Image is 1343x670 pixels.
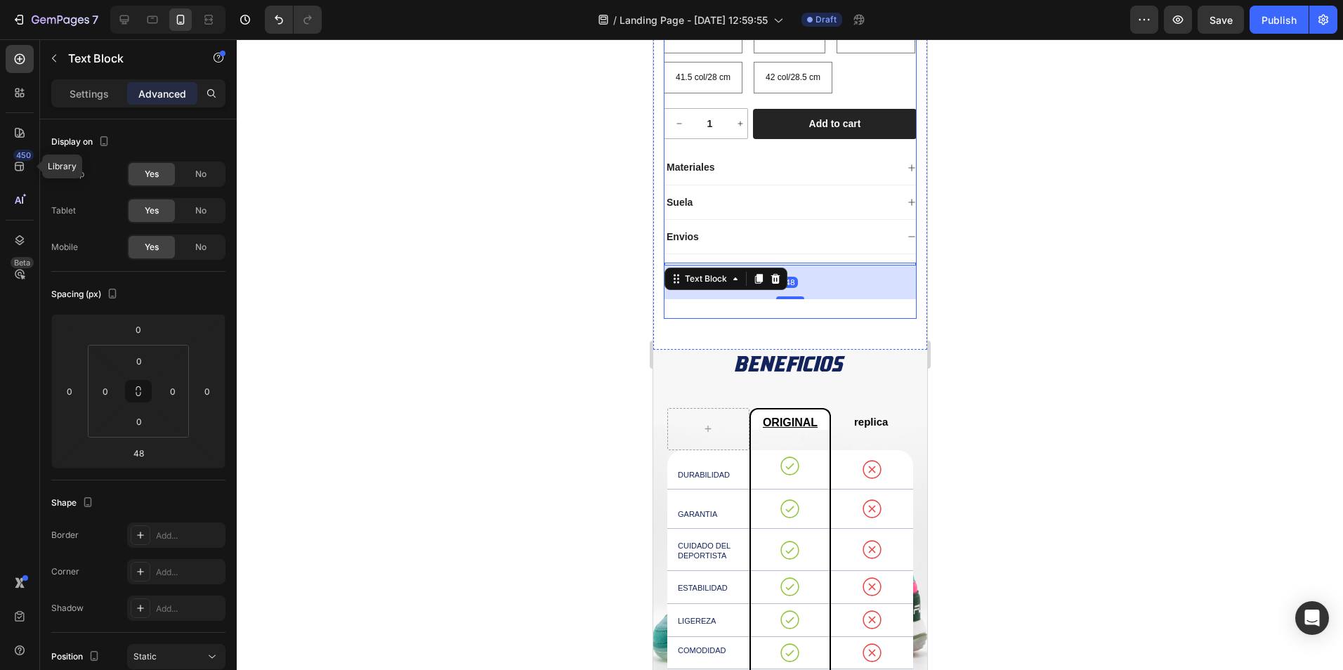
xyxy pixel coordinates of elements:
[1295,601,1329,635] div: Open Intercom Messenger
[51,494,96,513] div: Shape
[1210,14,1233,26] span: Save
[1198,6,1244,34] button: Save
[156,566,222,579] div: Add...
[51,204,76,217] div: Tablet
[51,285,121,304] div: Spacing (px)
[195,241,207,254] span: No
[1250,6,1309,34] button: Publish
[51,602,84,615] div: Shadow
[156,603,222,615] div: Add...
[145,204,159,217] span: Yes
[51,648,103,666] div: Position
[265,6,322,34] div: Undo/Redo
[1262,13,1297,27] div: Publish
[51,565,79,578] div: Corner
[125,411,153,432] input: 0px
[70,86,109,101] p: Settings
[51,168,84,180] div: Desktop
[138,86,186,101] p: Advanced
[653,39,927,670] iframe: Design area
[127,644,225,669] button: Static
[51,529,79,541] div: Border
[51,133,112,152] div: Display on
[195,168,207,180] span: No
[95,381,116,402] input: 0px
[145,241,159,254] span: Yes
[59,381,80,402] input: 0
[6,6,105,34] button: 7
[68,50,188,67] p: Text Block
[124,319,152,340] input: 0
[145,168,159,180] span: Yes
[620,13,768,27] span: Landing Page - [DATE] 12:59:55
[197,381,218,402] input: 0
[195,204,207,217] span: No
[51,241,78,254] div: Mobile
[162,381,183,402] input: 0px
[156,530,222,542] div: Add...
[125,350,153,372] input: 0px
[815,13,837,26] span: Draft
[124,442,152,464] input: 48
[92,11,98,28] p: 7
[613,13,617,27] span: /
[11,257,34,268] div: Beta
[133,651,157,662] span: Static
[13,150,34,161] div: 450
